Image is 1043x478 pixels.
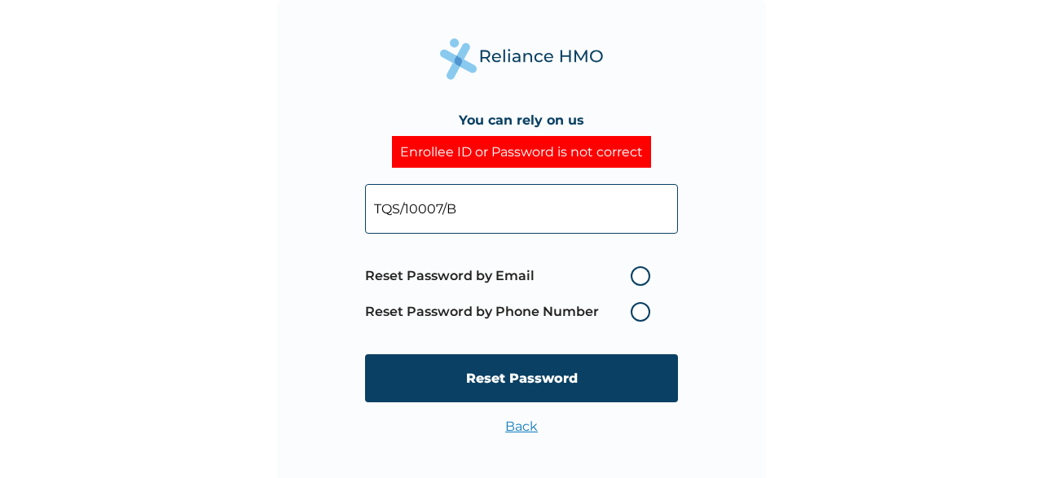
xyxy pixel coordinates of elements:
[459,112,584,128] h4: You can rely on us
[505,419,538,434] a: Back
[392,136,651,168] div: Enrollee ID or Password is not correct
[365,302,658,322] label: Reset Password by Phone Number
[365,184,678,234] input: Your Enrollee ID or Email Address
[365,258,658,330] span: Password reset method
[365,354,678,402] input: Reset Password
[365,266,658,286] label: Reset Password by Email
[440,38,603,80] img: Reliance Health's Logo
